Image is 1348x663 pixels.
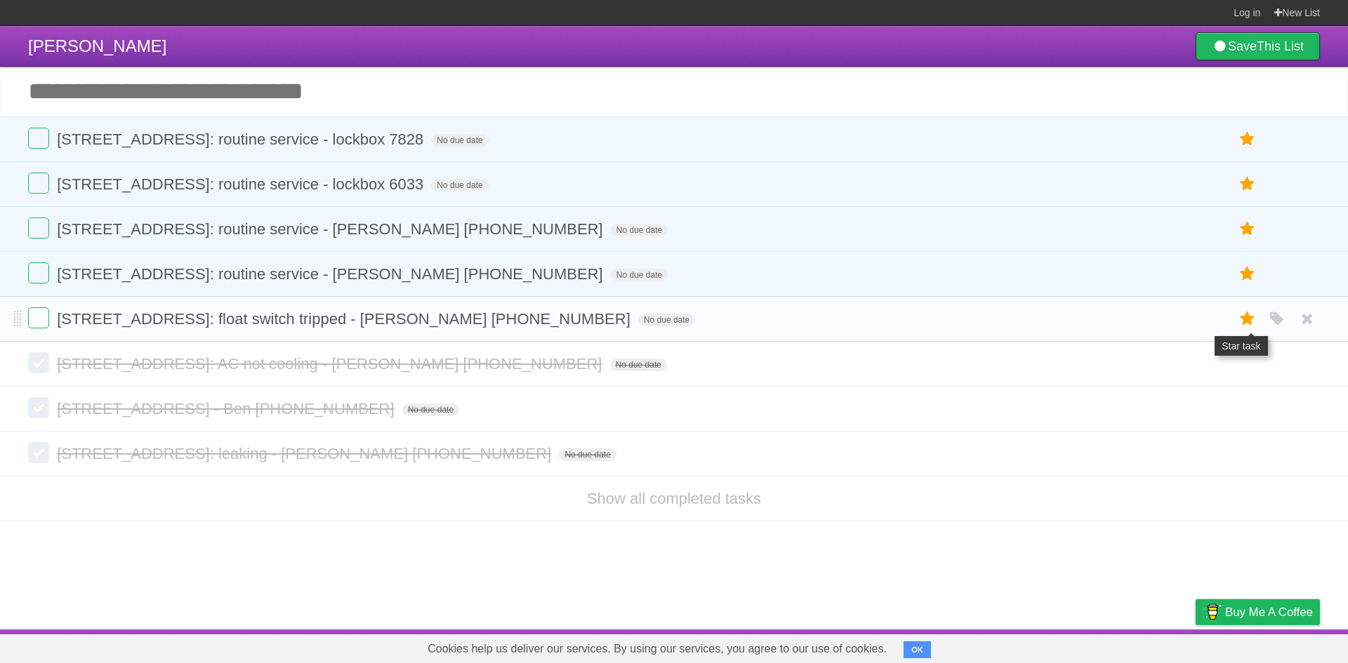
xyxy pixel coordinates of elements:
span: [STREET_ADDRESS]: routine service - [PERSON_NAME] [PHONE_NUMBER] [57,265,607,283]
span: No due date [431,179,488,192]
label: Done [28,173,49,194]
span: [STREET_ADDRESS]: leaking - [PERSON_NAME] [PHONE_NUMBER] [57,445,555,462]
a: Privacy [1177,633,1214,659]
span: [STREET_ADDRESS]: AC not cooling - [PERSON_NAME] [PHONE_NUMBER] [57,355,605,373]
span: No due date [402,403,459,416]
label: Done [28,442,49,463]
span: No due date [638,314,695,326]
span: [STREET_ADDRESS]: routine service - lockbox 6033 [57,175,427,193]
a: Developers [1055,633,1112,659]
img: Buy me a coffee [1203,600,1222,624]
label: Done [28,352,49,373]
b: This List [1257,39,1304,53]
span: [STREET_ADDRESS] - Ben [PHONE_NUMBER] [57,400,397,417]
label: Star task [1234,307,1261,330]
span: [STREET_ADDRESS]: routine service - [PERSON_NAME] [PHONE_NUMBER] [57,220,607,238]
span: [STREET_ADDRESS]: routine service - lockbox 7828 [57,130,427,148]
a: About [1009,633,1038,659]
span: No due date [610,359,667,371]
label: Done [28,128,49,149]
label: Star task [1234,262,1261,286]
label: Done [28,262,49,283]
span: No due date [559,448,616,461]
a: Show all completed tasks [587,490,761,507]
label: Done [28,217,49,239]
label: Done [28,397,49,418]
span: No due date [611,269,668,281]
label: Star task [1234,128,1261,151]
a: Buy me a coffee [1196,599,1320,625]
span: Buy me a coffee [1225,600,1313,624]
span: No due date [431,134,488,147]
span: Cookies help us deliver our services. By using our services, you agree to our use of cookies. [414,635,901,663]
span: [STREET_ADDRESS]: float switch tripped - [PERSON_NAME] [PHONE_NUMBER] [57,310,634,328]
a: Terms [1130,633,1161,659]
label: Star task [1234,217,1261,241]
label: Star task [1234,173,1261,196]
span: No due date [611,224,668,236]
a: Suggest a feature [1231,633,1320,659]
button: OK [904,641,931,658]
label: Done [28,307,49,328]
span: [PERSON_NAME] [28,36,166,55]
a: SaveThis List [1196,32,1320,60]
